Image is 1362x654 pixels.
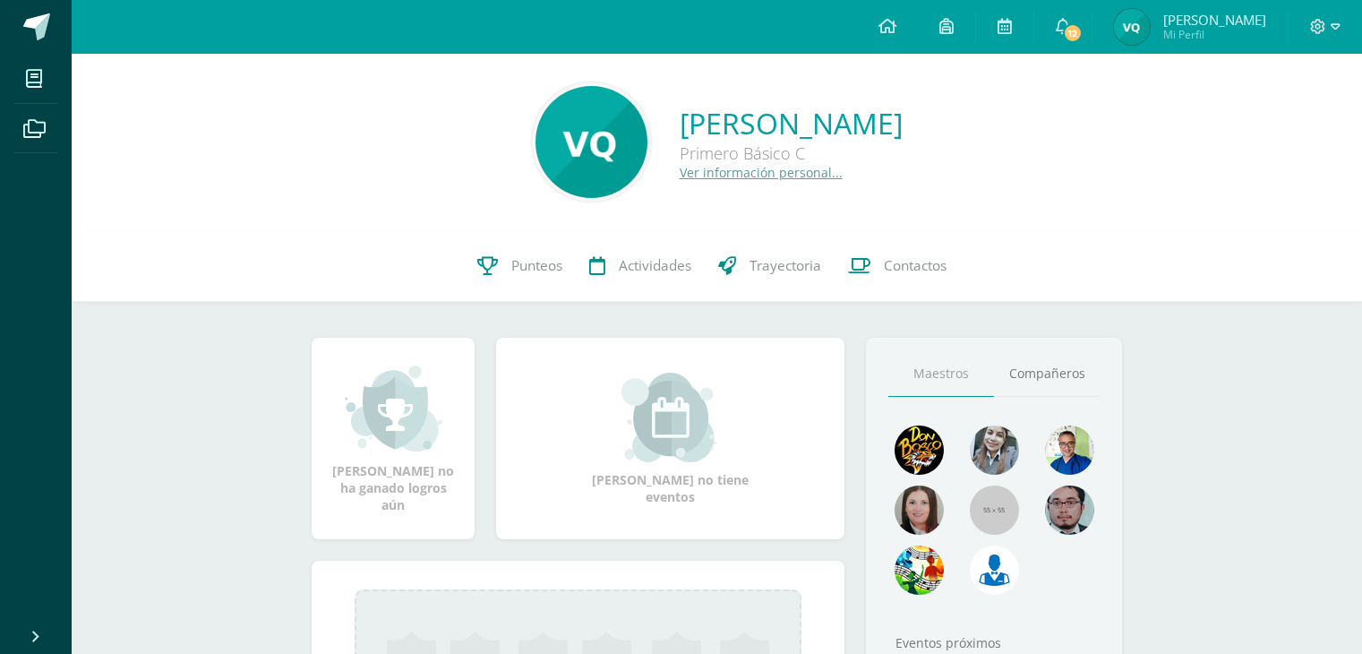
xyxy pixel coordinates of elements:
[705,230,835,302] a: Trayectoria
[884,256,947,275] span: Contactos
[888,351,994,397] a: Maestros
[1163,27,1266,42] span: Mi Perfil
[994,351,1100,397] a: Compañeros
[330,364,457,513] div: [PERSON_NAME] no ha ganado logros aún
[581,373,760,505] div: [PERSON_NAME] no tiene eventos
[1114,9,1150,45] img: dff889bbce91cf50085911cef77a5a39.png
[895,426,944,475] img: 29fc2a48271e3f3676cb2cb292ff2552.png
[535,86,647,198] img: 03ed901c3198cc753b6866a3604b20bd.png
[345,364,442,453] img: achievement_small.png
[511,256,562,275] span: Punteos
[680,104,903,142] a: [PERSON_NAME]
[970,426,1019,475] img: 45bd7986b8947ad7e5894cbc9b781108.png
[619,256,691,275] span: Actividades
[750,256,821,275] span: Trayectoria
[970,546,1019,595] img: e63a902289343e96739d5c590eb21bcd.png
[835,230,960,302] a: Contactos
[1045,486,1094,535] img: d0e54f245e8330cebada5b5b95708334.png
[680,164,843,181] a: Ver información personal...
[680,142,903,164] div: Primero Básico C
[1163,11,1266,29] span: [PERSON_NAME]
[1045,426,1094,475] img: 10741f48bcca31577cbcd80b61dad2f3.png
[1063,23,1083,43] span: 12
[970,486,1019,535] img: 55x55
[888,634,1100,651] div: Eventos próximos
[895,486,944,535] img: 67c3d6f6ad1c930a517675cdc903f95f.png
[895,546,944,595] img: a43eca2235894a1cc1b3d6ce2f11d98a.png
[621,373,719,462] img: event_small.png
[576,230,705,302] a: Actividades
[464,230,576,302] a: Punteos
